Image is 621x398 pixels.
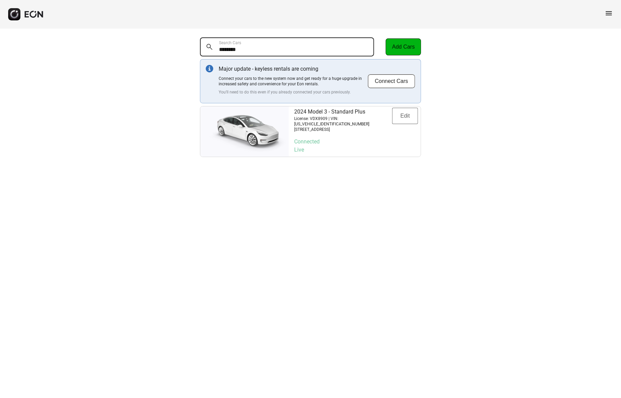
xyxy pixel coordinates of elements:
[200,109,289,154] img: car
[368,74,415,88] button: Connect Cars
[294,127,392,132] p: [STREET_ADDRESS]
[294,116,392,127] p: License: VDX8909 | VIN: [US_VEHICLE_IDENTIFICATION_NUMBER]
[386,38,421,55] button: Add Cars
[294,146,418,154] p: Live
[294,138,418,146] p: Connected
[206,65,213,72] img: info
[219,89,368,95] p: You'll need to do this even if you already connected your cars previously.
[219,76,368,87] p: Connect your cars to the new system now and get ready for a huge upgrade in increased safety and ...
[605,9,613,17] span: menu
[219,65,368,73] p: Major update - keyless rentals are coming
[392,108,418,124] button: Edit
[294,108,392,116] p: 2024 Model 3 - Standard Plus
[219,40,241,46] label: Search Cars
